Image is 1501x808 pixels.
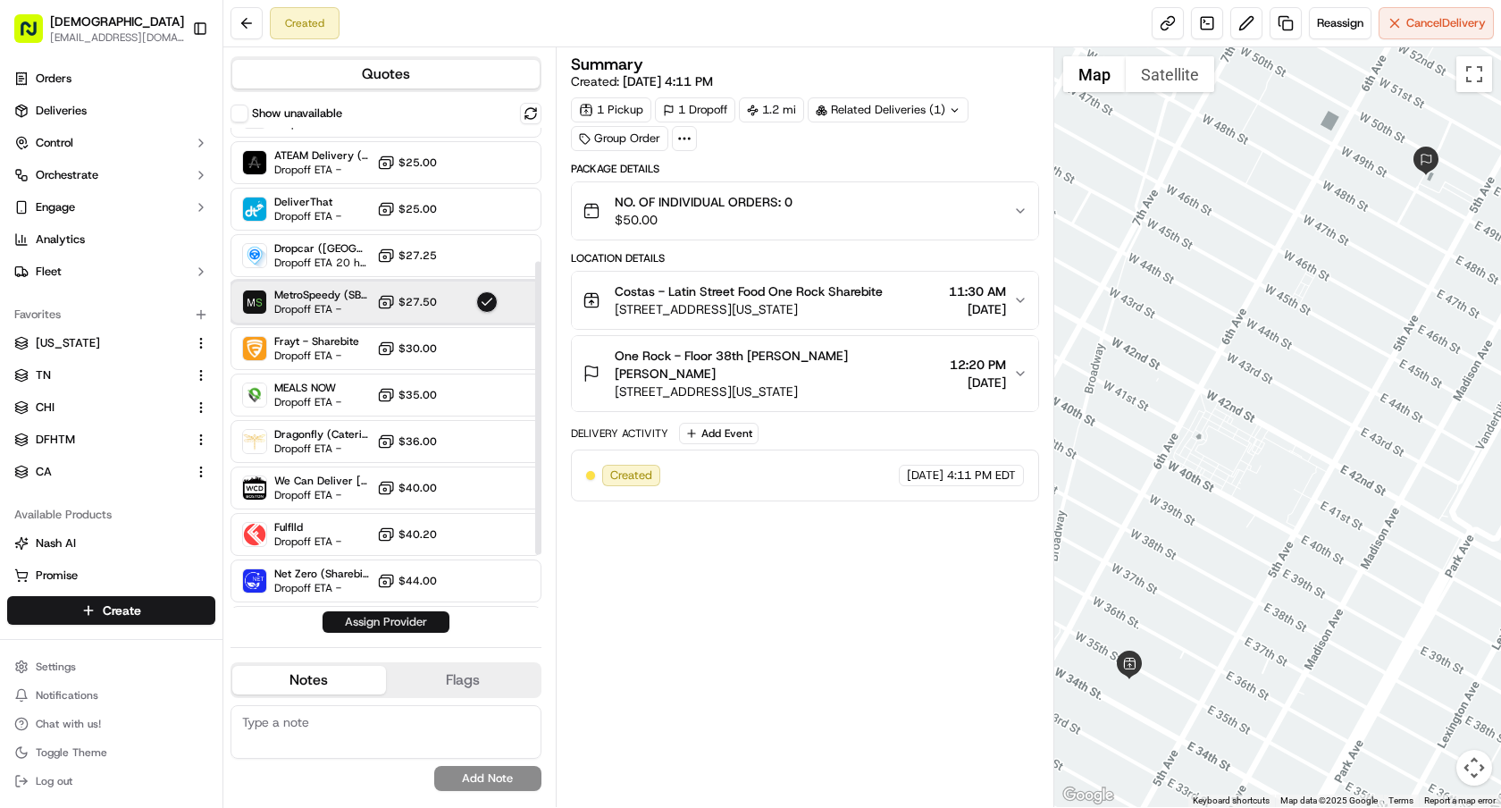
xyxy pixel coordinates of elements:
[36,774,72,788] span: Log out
[18,232,120,247] div: Past conversations
[1317,15,1363,31] span: Reassign
[80,171,293,189] div: Start new chat
[1388,795,1413,805] a: Terms (opens in new tab)
[14,432,187,448] a: DFHTM
[398,527,437,542] span: $40.20
[7,64,215,93] a: Orders
[571,72,713,90] span: Created:
[169,351,287,369] span: API Documentation
[18,171,50,203] img: 1736555255976-a54dd68f-1ca7-489b-9aae-adbdc363a1c4
[36,351,137,369] span: Knowledge Base
[243,244,266,267] img: Dropcar (NYC 1)
[7,361,215,390] button: TN
[243,151,266,174] img: ATEAM Delivery (Catering)
[1309,7,1371,39] button: Reassign
[243,569,266,593] img: Net Zero (Sharebite Walker)
[377,154,437,172] button: $25.00
[274,334,359,349] span: Frayt - Sharebite
[7,458,215,486] button: CA
[274,381,341,395] span: MEALS NOW
[398,248,437,263] span: $27.25
[274,241,370,256] span: Dropcar ([GEOGRAPHIC_DATA] 1)
[7,329,215,358] button: [US_STATE]
[38,171,70,203] img: 1724597045416-56b7ee45-8013-43a0-a6f9-03cb97ddad50
[1456,750,1492,786] button: Map camera controls
[377,293,437,311] button: $27.50
[304,176,325,198] button: Start new chat
[274,349,359,363] span: Dropoff ETA -
[386,666,540,694] button: Flags
[377,572,437,590] button: $44.00
[571,56,643,72] h3: Summary
[36,103,87,119] span: Deliveries
[36,367,51,383] span: TN
[7,769,215,794] button: Log out
[950,356,1006,374] span: 12:20 PM
[36,400,55,416] span: CHI
[7,711,215,736] button: Chat with us!
[398,202,437,216] span: $25.00
[36,264,62,280] span: Fleet
[615,347,943,383] span: One Rock - Floor 38th [PERSON_NAME] [PERSON_NAME]
[36,660,76,674] span: Settings
[55,277,147,291] span: Klarizel Pensader
[243,290,266,314] img: MetroSpeedy (SB NYC)
[243,383,266,407] img: MEALS NOW
[572,272,1038,329] button: Costas - Latin Street Food One Rock Sharebite[STREET_ADDRESS][US_STATE]11:30 AM[DATE]
[36,535,76,551] span: Nash AI
[243,523,266,546] img: Fulflld
[398,341,437,356] span: $30.00
[274,256,370,270] span: Dropoff ETA 20 hours
[7,161,215,189] button: Orchestrate
[126,394,216,408] a: Powered byPylon
[623,73,713,89] span: [DATE] 4:11 PM
[161,277,197,291] span: [DATE]
[1059,784,1118,807] img: Google
[377,526,437,543] button: $40.20
[274,395,341,409] span: Dropoff ETA -
[274,534,341,549] span: Dropoff ETA -
[252,105,342,122] label: Show unavailable
[377,433,437,450] button: $36.00
[151,277,157,291] span: •
[14,535,208,551] a: Nash AI
[7,561,215,590] button: Promise
[7,257,215,286] button: Fleet
[36,135,73,151] span: Control
[571,162,1039,176] div: Package Details
[1456,56,1492,92] button: Toggle fullscreen view
[7,740,215,765] button: Toggle Theme
[1126,56,1214,92] button: Show satellite imagery
[50,13,184,30] span: [DEMOGRAPHIC_DATA]
[274,581,370,595] span: Dropoff ETA -
[46,115,322,134] input: Got a question? Start typing here...
[18,18,54,54] img: Nash
[615,300,883,318] span: [STREET_ADDRESS][US_STATE]
[36,278,50,292] img: 1736555255976-a54dd68f-1ca7-489b-9aae-adbdc363a1c4
[610,467,652,484] span: Created
[144,344,294,376] a: 💻API Documentation
[615,282,883,300] span: Costas - Latin Street Food One Rock Sharebite
[80,189,246,203] div: We're available if you need us!
[36,199,75,215] span: Engage
[7,393,215,422] button: CHI
[178,395,216,408] span: Pylon
[950,374,1006,391] span: [DATE]
[907,467,943,484] span: [DATE]
[679,423,759,444] button: Add Event
[377,200,437,218] button: $25.00
[36,335,100,351] span: [US_STATE]
[36,688,98,703] span: Notifications
[274,567,370,581] span: Net Zero (Sharebite [PERSON_NAME])
[7,129,215,157] button: Control
[398,295,437,309] span: $27.50
[1063,56,1126,92] button: Show street map
[274,163,370,177] span: Dropoff ETA -
[7,300,215,329] div: Favorites
[274,195,341,209] span: DeliverThat
[36,568,78,584] span: Promise
[14,400,187,416] a: CHI
[398,574,437,588] span: $44.00
[274,488,370,502] span: Dropoff ETA -
[36,231,85,248] span: Analytics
